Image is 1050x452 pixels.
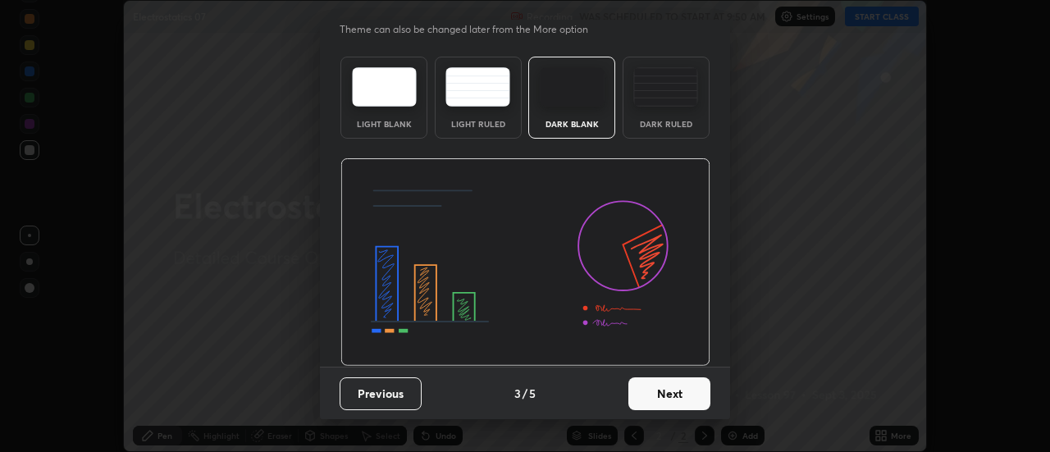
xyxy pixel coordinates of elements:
div: Dark Blank [539,120,605,128]
h4: 5 [529,385,536,402]
img: lightRuledTheme.5fabf969.svg [445,67,510,107]
div: Light Ruled [445,120,511,128]
img: darkThemeBanner.d06ce4a2.svg [340,158,710,367]
div: Dark Ruled [633,120,699,128]
img: lightTheme.e5ed3b09.svg [352,67,417,107]
h4: 3 [514,385,521,402]
img: darkRuledTheme.de295e13.svg [633,67,698,107]
button: Next [628,377,710,410]
div: Light Blank [351,120,417,128]
p: Theme can also be changed later from the More option [340,22,605,37]
h4: / [523,385,527,402]
img: darkTheme.f0cc69e5.svg [540,67,605,107]
button: Previous [340,377,422,410]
